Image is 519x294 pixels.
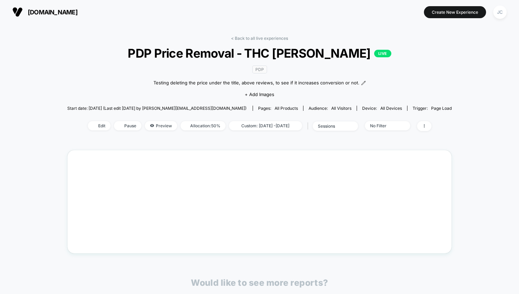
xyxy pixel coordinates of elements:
[181,121,226,130] span: Allocation: 50%
[191,278,328,288] p: Would like to see more reports?
[331,106,351,111] span: All Visitors
[413,106,452,111] div: Trigger:
[493,5,507,19] div: JC
[12,7,23,17] img: Visually logo
[258,106,298,111] div: Pages:
[153,80,359,86] span: Testing deleting the price under the title, above reviews, to see if it increases conversion or not.
[88,121,111,130] span: Edit
[318,124,345,129] div: sessions
[10,7,80,17] button: [DOMAIN_NAME]
[491,5,509,19] button: JC
[28,9,78,16] span: [DOMAIN_NAME]
[145,121,177,130] span: Preview
[305,121,313,131] span: |
[370,123,397,128] div: No Filter
[431,106,452,111] span: Page Load
[231,36,288,41] a: < Back to all live experiences
[424,6,486,18] button: Create New Experience
[309,106,351,111] div: Audience:
[67,106,246,111] span: Start date: [DATE] (Last edit [DATE] by [PERSON_NAME][EMAIL_ADDRESS][DOMAIN_NAME])
[245,92,274,97] span: + Add Images
[275,106,298,111] span: all products
[229,121,302,130] span: Custom: [DATE] - [DATE]
[114,121,141,130] span: Pause
[86,46,432,60] span: PDP Price Removal - THC [PERSON_NAME]
[374,50,391,57] p: LIVE
[380,106,402,111] span: all devices
[252,66,267,73] span: PDP
[357,106,407,111] span: Device:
